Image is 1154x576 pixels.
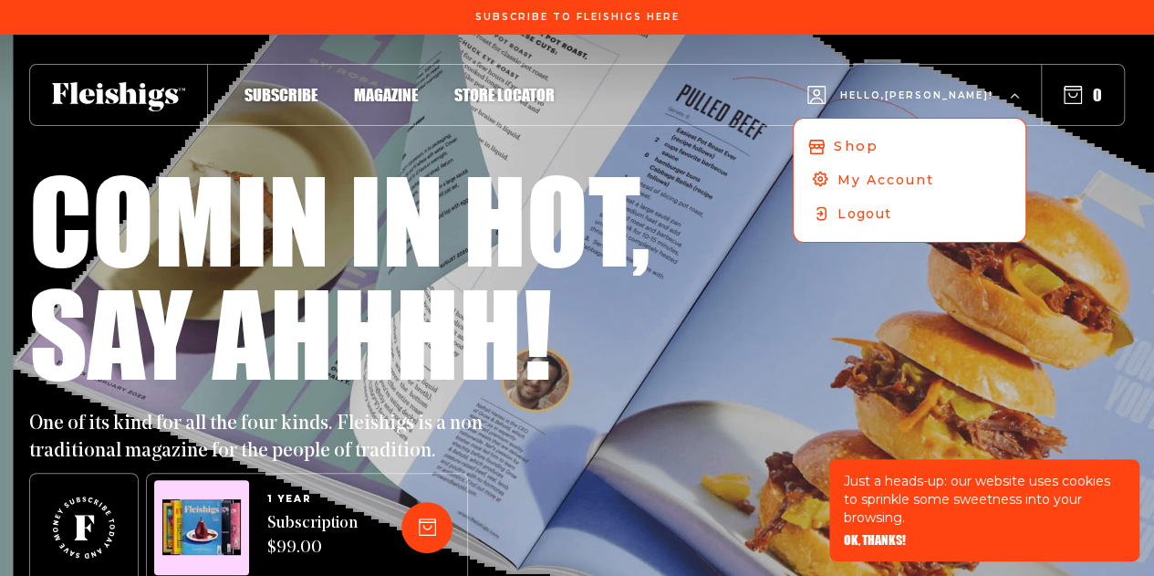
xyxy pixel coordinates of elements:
[354,82,418,107] a: Magazine
[244,85,317,105] span: Subscribe
[267,494,358,505] span: 1 YEAR
[162,499,241,555] img: Magazines image
[834,136,878,156] span: Shop
[29,162,650,276] h1: Comin in hot,
[29,276,552,389] h1: Say ahhhh!
[837,204,891,224] span: Logout
[267,494,358,561] a: 1 YEARSubscription $99.00
[1064,85,1102,105] button: 0
[267,512,358,561] span: Subscription $99.00
[454,82,555,107] a: Store locator
[472,12,683,21] a: Subscribe To Fleishigs Here
[807,59,1019,131] button: Hello,[PERSON_NAME]!ShopMy AccountLogout
[794,163,1025,197] a: My Account
[244,82,317,107] a: Subscribe
[844,534,906,547] button: OK, THANKS!
[837,171,934,190] span: My Account
[840,89,993,131] span: Hello, [PERSON_NAME] !
[475,12,680,23] span: Subscribe To Fleishigs Here
[354,85,418,105] span: Magazine
[794,197,1025,231] a: Logout
[788,129,1032,164] a: Shop
[844,472,1125,527] p: Just a heads-up: our website uses cookies to sprinkle some sweetness into your browsing.
[29,411,504,466] p: One of its kind for all the four kinds. Fleishigs is a non-traditional magazine for the people of...
[454,85,555,105] span: Store locator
